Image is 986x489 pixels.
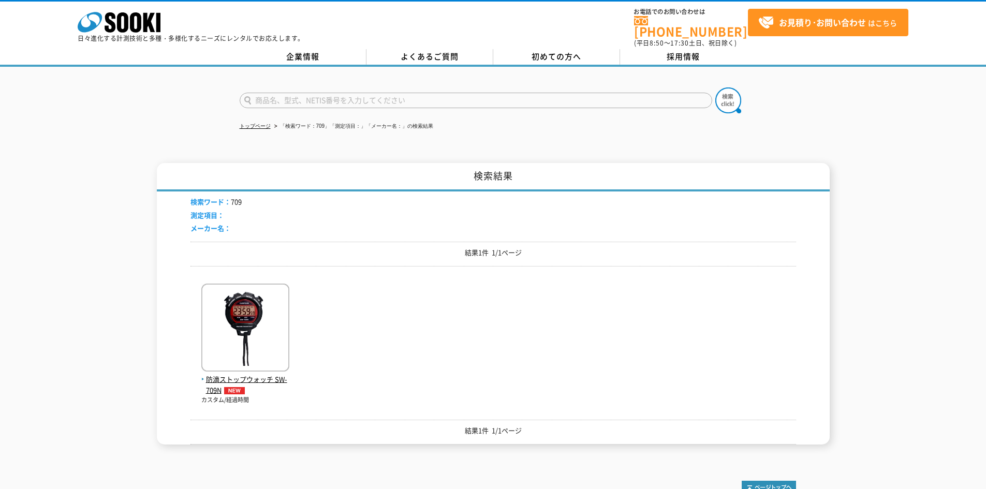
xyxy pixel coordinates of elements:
img: SW-709N [201,284,289,374]
span: 測定項目： [190,210,224,220]
img: NEW [222,387,247,394]
span: (平日 ～ 土日、祝日除く) [634,38,737,48]
a: 企業情報 [240,49,366,65]
a: [PHONE_NUMBER] [634,16,748,37]
p: 日々進化する計測技術と多種・多様化するニーズにレンタルでお応えします。 [78,35,304,41]
span: 8:50 [650,38,664,48]
span: 防滴ストップウォッチ SW-709N [201,374,289,396]
span: 17:30 [670,38,689,48]
span: 初めての方へ [532,51,581,62]
a: トップページ [240,123,271,129]
li: 709 [190,197,242,208]
li: 「検索ワード：709」「測定項目：」「メーカー名：」の検索結果 [272,121,434,132]
strong: お見積り･お問い合わせ [779,16,866,28]
img: btn_search.png [715,87,741,113]
span: お電話でのお問い合わせは [634,9,748,15]
a: よくあるご質問 [366,49,493,65]
p: 結果1件 1/1ページ [190,247,796,258]
a: 採用情報 [620,49,747,65]
a: 初めての方へ [493,49,620,65]
span: 検索ワード： [190,197,231,206]
a: 防滴ストップウォッチ SW-709NNEW [201,363,289,395]
input: 商品名、型式、NETIS番号を入力してください [240,93,712,108]
span: はこちら [758,15,897,31]
p: カスタム/経過時間 [201,396,289,405]
p: 結果1件 1/1ページ [190,425,796,436]
a: お見積り･お問い合わせはこちら [748,9,908,36]
h1: 検索結果 [157,163,830,191]
span: メーカー名： [190,223,231,233]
